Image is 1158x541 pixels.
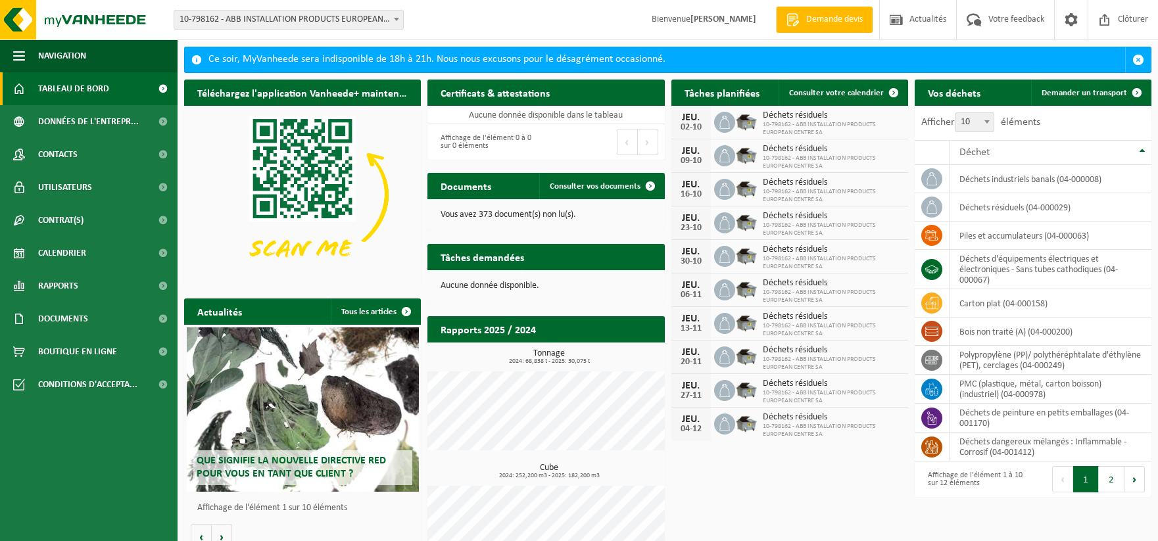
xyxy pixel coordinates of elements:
[331,298,420,325] a: Tous les articles
[174,10,404,30] span: 10-798162 - ABB INSTALLATION PRODUCTS EUROPEAN CENTRE SA - HOUDENG-GOEGNIES
[763,211,902,222] span: Déchets résiduels
[735,143,758,166] img: WB-5000-GAL-GY-01
[803,13,866,26] span: Demande devis
[434,473,664,479] span: 2024: 252,200 m3 - 2025: 182,200 m3
[441,210,651,220] p: Vous avez 373 document(s) non lu(s).
[950,318,1151,346] td: bois non traité (A) (04-000200)
[678,213,704,223] div: JEU.
[763,177,902,188] span: Déchets résiduels
[678,358,704,367] div: 20-11
[735,311,758,333] img: WB-5000-GAL-GY-01
[763,144,902,154] span: Déchets résiduels
[678,223,704,233] div: 23-10
[678,156,704,166] div: 09-10
[38,368,137,401] span: Conditions d'accepta...
[763,110,902,121] span: Déchets résiduels
[763,121,902,137] span: 10-798162 - ABB INSTALLATION PRODUCTS EUROPEAN CENTRE SA
[38,270,78,302] span: Rapports
[950,346,1151,375] td: polypropylène (PP)/ polythéréphtalate d'éthylène (PET), cerclages (04-000249)
[638,129,658,155] button: Next
[959,147,990,158] span: Déchet
[763,379,902,389] span: Déchets résiduels
[763,345,902,356] span: Déchets résiduels
[550,182,640,191] span: Consulter vos documents
[678,291,704,300] div: 06-11
[184,80,421,105] h2: Téléchargez l'application Vanheede+ maintenant!
[763,222,902,237] span: 10-798162 - ABB INSTALLATION PRODUCTS EUROPEAN CENTRE SA
[434,128,539,156] div: Affichage de l'élément 0 à 0 sur 0 éléments
[427,80,563,105] h2: Certificats & attestations
[678,146,704,156] div: JEU.
[1073,466,1099,492] button: 1
[1042,89,1127,97] span: Demander un transport
[197,504,414,513] p: Affichage de l'élément 1 sur 10 éléments
[763,423,902,438] span: 10-798162 - ABB INSTALLATION PRODUCTS EUROPEAN CENTRE SA
[763,245,902,255] span: Déchets résiduels
[1099,466,1124,492] button: 2
[950,165,1151,193] td: déchets industriels banals (04-000008)
[678,324,704,333] div: 13-11
[955,113,994,131] span: 10
[38,171,92,204] span: Utilisateurs
[921,117,1040,128] label: Afficher éléments
[950,193,1151,222] td: déchets résiduels (04-000029)
[678,247,704,257] div: JEU.
[678,190,704,199] div: 16-10
[208,47,1125,72] div: Ce soir, MyVanheede sera indisponible de 18h à 21h. Nous nous excusons pour le désagrément occasi...
[735,378,758,400] img: WB-5000-GAL-GY-01
[763,289,902,304] span: 10-798162 - ABB INSTALLATION PRODUCTS EUROPEAN CENTRE SA
[678,414,704,425] div: JEU.
[38,105,139,138] span: Données de l'entrepr...
[427,106,664,124] td: Aucune donnée disponible dans le tableau
[789,89,884,97] span: Consulter votre calendrier
[441,281,651,291] p: Aucune donnée disponible.
[921,465,1026,494] div: Affichage de l'élément 1 à 10 sur 12 éléments
[950,404,1151,433] td: déchets de peinture en petits emballages (04-001170)
[38,39,86,72] span: Navigation
[950,222,1151,250] td: Piles et accumulateurs (04-000063)
[38,335,117,368] span: Boutique en ligne
[427,244,537,270] h2: Tâches demandées
[434,463,664,479] h3: Cube
[174,11,403,29] span: 10-798162 - ABB INSTALLATION PRODUCTS EUROPEAN CENTRE SA - HOUDENG-GOEGNIES
[735,277,758,300] img: WB-5000-GAL-GY-01
[735,110,758,132] img: WB-5000-GAL-GY-01
[550,342,663,368] a: Consulter les rapports
[678,179,704,190] div: JEU.
[1124,466,1145,492] button: Next
[950,250,1151,289] td: déchets d'équipements électriques et électroniques - Sans tubes cathodiques (04-000067)
[763,412,902,423] span: Déchets résiduels
[950,375,1151,404] td: PMC (plastique, métal, carton boisson) (industriel) (04-000978)
[678,391,704,400] div: 27-11
[187,327,419,492] a: Que signifie la nouvelle directive RED pour vous en tant que client ?
[915,80,994,105] h2: Vos déchets
[539,173,663,199] a: Consulter vos documents
[763,154,902,170] span: 10-798162 - ABB INSTALLATION PRODUCTS EUROPEAN CENTRE SA
[197,456,386,479] span: Que signifie la nouvelle directive RED pour vous en tant que client ?
[38,302,88,335] span: Documents
[776,7,873,33] a: Demande devis
[678,280,704,291] div: JEU.
[955,112,994,132] span: 10
[617,129,638,155] button: Previous
[184,106,421,283] img: Download de VHEPlus App
[735,177,758,199] img: WB-5000-GAL-GY-01
[779,80,907,106] a: Consulter votre calendrier
[763,278,902,289] span: Déchets résiduels
[678,347,704,358] div: JEU.
[434,358,664,365] span: 2024: 68,838 t - 2025: 30,075 t
[735,210,758,233] img: WB-5000-GAL-GY-01
[950,433,1151,461] td: déchets dangereux mélangés : Inflammable - Corrosif (04-001412)
[678,314,704,324] div: JEU.
[184,298,255,324] h2: Actualités
[678,123,704,132] div: 02-10
[678,381,704,391] div: JEU.
[735,344,758,367] img: WB-5000-GAL-GY-01
[38,72,109,105] span: Tableau de bord
[763,255,902,271] span: 10-798162 - ABB INSTALLATION PRODUCTS EUROPEAN CENTRE SA
[690,14,756,24] strong: [PERSON_NAME]
[763,322,902,338] span: 10-798162 - ABB INSTALLATION PRODUCTS EUROPEAN CENTRE SA
[38,138,78,171] span: Contacts
[763,312,902,322] span: Déchets résiduels
[678,425,704,434] div: 04-12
